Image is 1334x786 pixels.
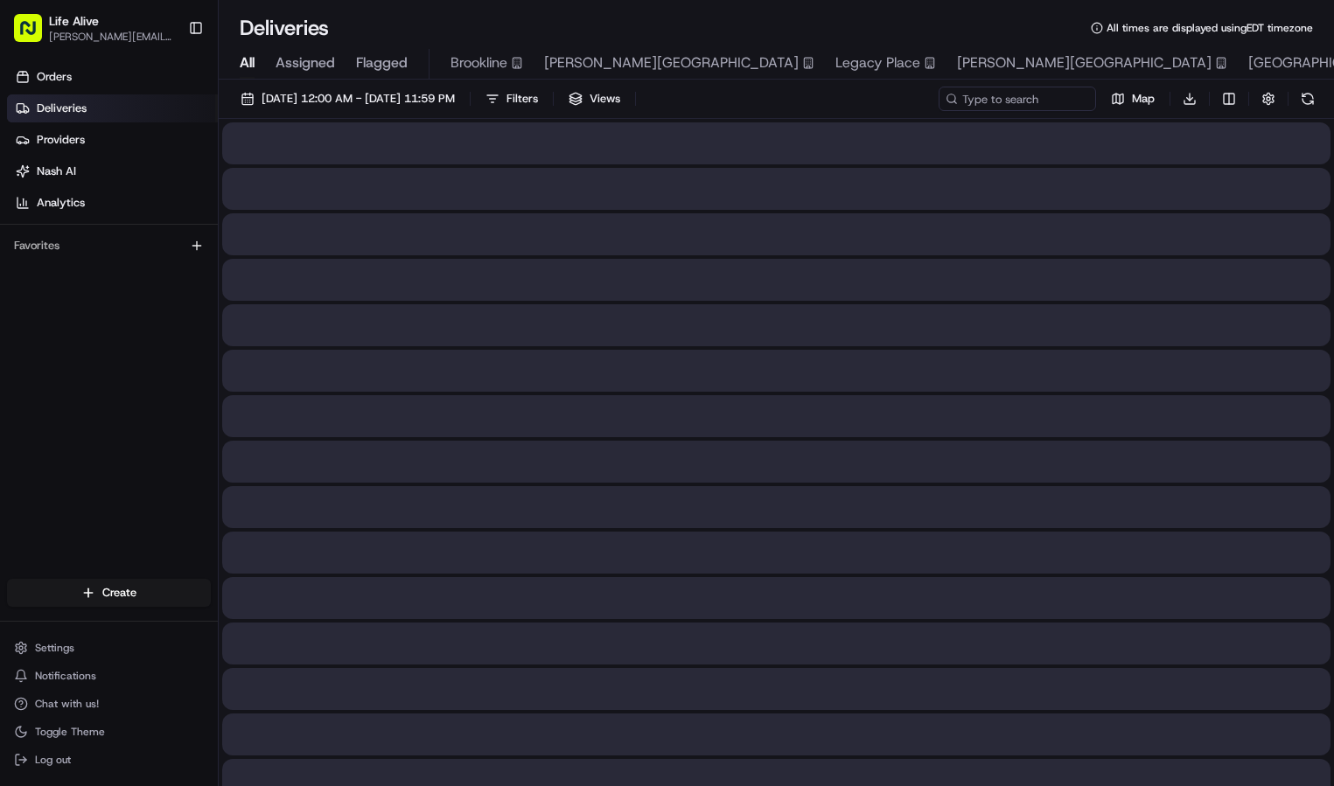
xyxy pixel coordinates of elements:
span: All times are displayed using EDT timezone [1107,21,1313,35]
span: Deliveries [37,101,87,116]
span: [PERSON_NAME][GEOGRAPHIC_DATA] [957,52,1212,73]
span: Brookline [450,52,507,73]
button: Log out [7,748,211,772]
button: Life Alive[PERSON_NAME][EMAIL_ADDRESS][DOMAIN_NAME] [7,7,181,49]
span: Nash AI [37,163,76,179]
button: Settings [7,636,211,660]
button: Life Alive [49,12,99,30]
span: Flagged [356,52,408,73]
button: Toggle Theme [7,720,211,744]
span: Create [102,585,136,601]
span: Filters [506,91,538,107]
button: Chat with us! [7,692,211,716]
span: Notifications [35,669,96,683]
button: Create [7,579,211,607]
span: Providers [37,132,85,148]
button: Refresh [1296,87,1320,111]
span: [PERSON_NAME][GEOGRAPHIC_DATA] [544,52,799,73]
a: Providers [7,126,218,154]
span: [DATE] 12:00 AM - [DATE] 11:59 PM [262,91,455,107]
a: Orders [7,63,218,91]
span: Toggle Theme [35,725,105,739]
span: Orders [37,69,72,85]
span: Log out [35,753,71,767]
div: Favorites [7,232,211,260]
a: Deliveries [7,94,218,122]
span: Chat with us! [35,697,99,711]
h1: Deliveries [240,14,329,42]
span: Assigned [276,52,335,73]
span: Views [590,91,620,107]
button: Filters [478,87,546,111]
span: Settings [35,641,74,655]
a: Analytics [7,189,218,217]
a: Nash AI [7,157,218,185]
button: Views [561,87,628,111]
span: All [240,52,255,73]
span: Analytics [37,195,85,211]
input: Type to search [939,87,1096,111]
button: Notifications [7,664,211,688]
button: [PERSON_NAME][EMAIL_ADDRESS][DOMAIN_NAME] [49,30,174,44]
span: Map [1132,91,1155,107]
span: Legacy Place [835,52,920,73]
button: [DATE] 12:00 AM - [DATE] 11:59 PM [233,87,463,111]
button: Map [1103,87,1163,111]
